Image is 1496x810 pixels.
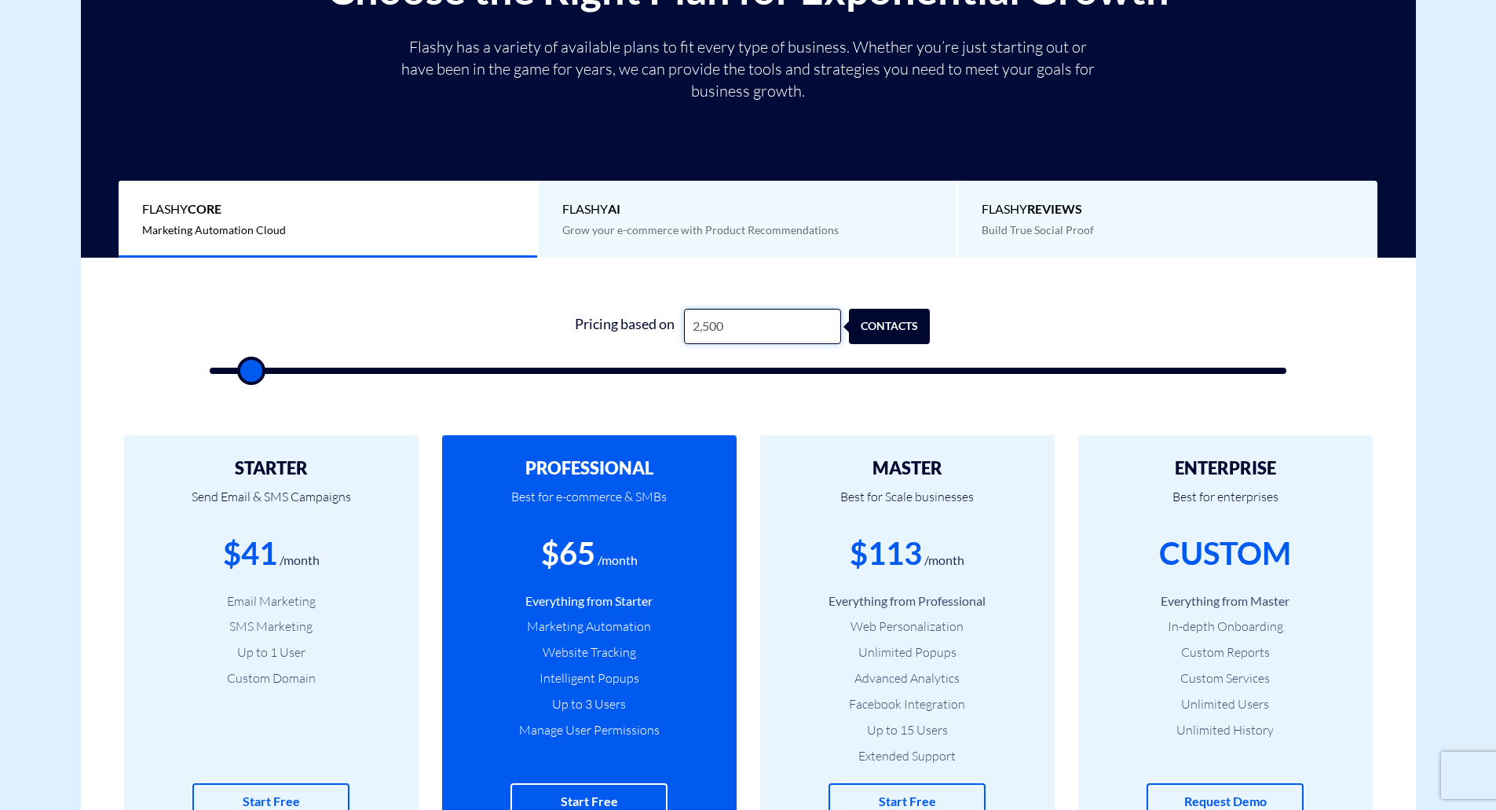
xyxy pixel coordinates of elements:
li: Unlimited Popups [784,643,1031,662]
li: Extended Support [784,747,1031,765]
span: Flashy [142,200,514,218]
div: /month [598,552,638,570]
span: Grow your e-commerce with Product Recommendations [562,223,839,236]
li: Everything from Starter [466,592,713,610]
div: Pricing based on [566,309,684,344]
p: Best for Scale businesses [784,478,1031,531]
div: /month [280,552,320,570]
li: Custom Domain [148,669,395,687]
li: Marketing Automation [466,618,713,636]
li: Facebook Integration [784,695,1031,713]
li: Unlimited Users [1102,695,1349,713]
li: Website Tracking [466,643,713,662]
li: Advanced Analytics [784,669,1031,687]
div: $113 [850,531,922,576]
li: Up to 15 Users [784,721,1031,739]
li: Up to 1 User [148,643,395,662]
span: Marketing Automation Cloud [142,223,286,236]
h2: MASTER [784,459,1031,478]
li: Up to 3 Users [466,695,713,713]
span: Build True Social Proof [982,223,1094,236]
div: $65 [541,531,595,576]
h2: STARTER [148,459,395,478]
div: $41 [223,531,277,576]
li: Custom Services [1102,669,1349,687]
p: Best for enterprises [1102,478,1349,531]
li: Manage User Permissions [466,721,713,739]
p: Send Email & SMS Campaigns [148,478,395,531]
div: contacts [857,309,938,344]
div: /month [924,552,964,570]
p: Flashy has a variety of available plans to fit every type of business. Whether you’re just starti... [395,36,1102,102]
li: Unlimited History [1102,721,1349,739]
li: Custom Reports [1102,643,1349,662]
div: CUSTOM [1159,531,1291,576]
b: Core [188,201,221,216]
b: REVIEWS [1027,201,1082,216]
li: In-depth Onboarding [1102,618,1349,636]
h2: PROFESSIONAL [466,459,713,478]
li: Intelligent Popups [466,669,713,687]
span: Flashy [562,200,934,218]
li: Everything from Professional [784,592,1031,610]
span: Flashy [982,200,1354,218]
li: SMS Marketing [148,618,395,636]
li: Web Personalization [784,618,1031,636]
b: AI [608,201,620,216]
li: Email Marketing [148,592,395,610]
li: Everything from Master [1102,592,1349,610]
h2: ENTERPRISE [1102,459,1349,478]
p: Best for e-commerce & SMBs [466,478,713,531]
